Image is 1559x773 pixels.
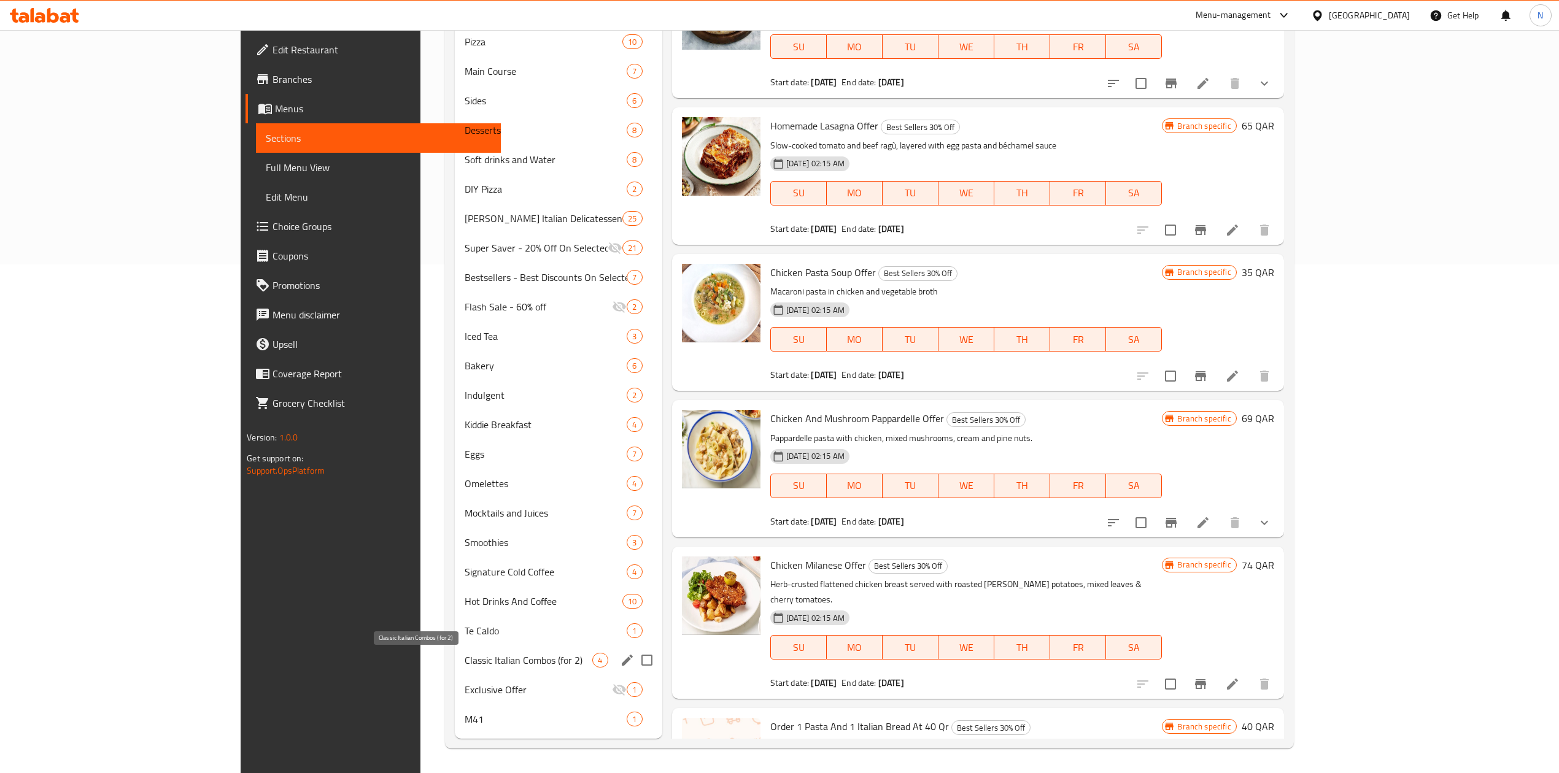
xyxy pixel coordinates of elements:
[947,413,1025,427] span: Best Sellers 30% Off
[1055,38,1101,56] span: FR
[455,586,662,616] div: Hot Drinks And Coffee10
[841,367,876,383] span: End date:
[627,154,641,166] span: 8
[455,410,662,439] div: Kiddie Breakfast4
[622,34,642,49] div: items
[627,625,641,637] span: 1
[465,34,622,49] span: Pizza
[465,123,627,137] span: Desserts
[994,181,1050,206] button: TH
[827,181,883,206] button: MO
[770,34,827,59] button: SU
[770,474,827,498] button: SU
[256,182,501,212] a: Edit Menu
[776,477,822,494] span: SU
[465,329,627,344] div: Iced Tea
[1172,559,1236,571] span: Branch specific
[465,64,627,79] div: Main Course
[247,450,303,466] span: Get support on:
[770,513,810,529] span: Start date:
[455,498,662,528] div: Mocktails and Juices7
[455,439,662,469] div: Eggs7
[465,270,627,285] div: Bestsellers - Best Discounts On Selected Items
[1111,639,1157,656] span: SA
[1250,508,1279,537] button: show more
[246,300,501,329] a: Menu disclaimer
[273,248,491,263] span: Coupons
[1538,9,1543,22] span: N
[455,351,662,380] div: Bakery6
[247,429,277,445] span: Version:
[938,181,994,206] button: WE
[1055,331,1101,348] span: FR
[1196,8,1271,23] div: Menu-management
[1106,327,1162,352] button: SA
[273,307,491,322] span: Menu disclaimer
[811,513,837,529] b: [DATE]
[465,93,627,108] span: Sides
[770,117,878,135] span: Homemade Lasagna Offer
[455,263,662,292] div: Bestsellers - Best Discounts On Selected Items7
[246,271,501,300] a: Promotions
[881,120,959,134] span: Best Sellers 30% Off
[455,86,662,115] div: Sides6
[465,417,627,432] span: Kiddie Breakfast
[1050,327,1106,352] button: FR
[827,635,883,660] button: MO
[999,38,1045,56] span: TH
[811,221,837,237] b: [DATE]
[465,240,608,255] div: Super Saver - 20% Off On Selected Items
[1099,69,1128,98] button: sort-choices
[246,388,501,418] a: Grocery Checklist
[827,327,883,352] button: MO
[943,639,989,656] span: WE
[841,221,876,237] span: End date:
[627,388,642,402] div: items
[246,359,501,388] a: Coverage Report
[868,559,948,574] div: Best Sellers 30% Off
[627,506,642,520] div: items
[627,478,641,490] span: 4
[832,38,878,56] span: MO
[1186,669,1215,699] button: Branch-specific-item
[938,34,994,59] button: WE
[943,184,989,202] span: WE
[246,94,501,123] a: Menus
[465,623,627,638] span: Te Caldo
[1106,474,1162,498] button: SA
[770,181,827,206] button: SU
[770,367,810,383] span: Start date:
[623,213,641,225] span: 25
[465,447,627,461] span: Eggs
[1242,410,1274,427] h6: 69 QAR
[266,160,491,175] span: Full Menu View
[612,299,627,314] svg: Inactive section
[627,476,642,491] div: items
[938,474,994,498] button: WE
[776,331,822,348] span: SU
[888,477,934,494] span: TU
[1196,76,1210,91] a: Edit menu item
[455,675,662,704] div: Exclusive Offer1
[465,564,627,579] span: Signature Cold Coffee
[627,93,642,108] div: items
[465,388,627,402] div: Indulgent
[622,240,642,255] div: items
[888,38,934,56] span: TU
[999,331,1045,348] span: TH
[770,635,827,660] button: SU
[622,211,642,226] div: items
[878,266,957,281] div: Best Sellers 30% Off
[465,358,627,373] span: Bakery
[627,447,642,461] div: items
[627,331,641,342] span: 3
[455,174,662,204] div: DIY Pizza2
[1050,474,1106,498] button: FR
[455,616,662,645] div: Te Caldo1
[455,27,662,56] div: Pizza10
[627,419,641,431] span: 4
[994,327,1050,352] button: TH
[627,417,642,432] div: items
